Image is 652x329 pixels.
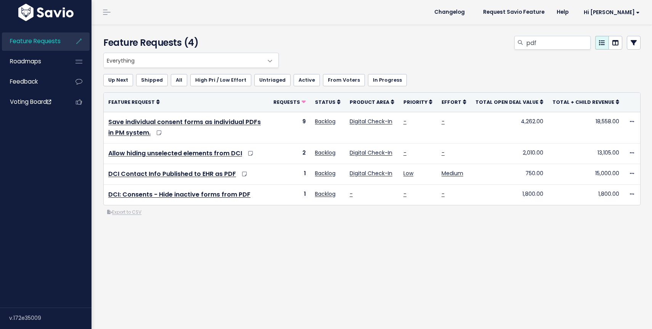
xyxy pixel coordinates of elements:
a: Status [315,98,340,106]
span: Everything [104,53,263,68]
span: Voting Board [10,98,51,106]
a: In Progress [368,74,407,86]
a: - [403,118,406,125]
ul: Filter feature requests [103,74,641,86]
a: - [350,190,353,198]
a: Save individual consent forms as individual PDFs in PM system. [108,118,261,137]
td: 15,000.00 [548,164,624,184]
a: Feature Request [108,98,160,106]
td: 9 [269,112,310,144]
span: Everything [103,53,279,68]
span: Roadmaps [10,57,41,65]
div: v.172e35009 [9,308,92,328]
a: Allow hiding unselected elements from DCI [108,149,242,158]
a: Backlog [315,118,336,125]
td: 2 [269,144,310,164]
a: Export to CSV [107,209,141,215]
span: Priority [403,99,427,105]
a: DCI Contact Info Published to EHR as PDF [108,169,236,178]
a: Backlog [315,149,336,156]
a: Requests [273,98,306,106]
a: Hi [PERSON_NAME] [575,6,646,18]
span: Hi [PERSON_NAME] [584,10,640,15]
a: Effort [442,98,466,106]
a: Roadmaps [2,53,63,70]
a: Feedback [2,73,63,90]
span: Requests [273,99,300,105]
img: logo-white.9d6f32f41409.svg [16,4,75,21]
a: Low [403,169,413,177]
td: 1,800.00 [548,184,624,205]
a: All [171,74,187,86]
span: Feedback [10,77,38,85]
span: Effort [442,99,461,105]
a: Active [294,74,320,86]
a: Digital Check-In [350,118,392,125]
span: Status [315,99,336,105]
td: 18,558.00 [548,112,624,144]
a: From Voters [323,74,365,86]
a: Backlog [315,169,336,177]
a: Digital Check-In [350,149,392,156]
td: 13,105.00 [548,144,624,164]
a: Medium [442,169,463,177]
span: Feature Requests [10,37,61,45]
a: Shipped [136,74,168,86]
a: DCI: Consents - Hide inactive forms from PDF [108,190,251,199]
a: - [442,118,445,125]
a: Feature Requests [2,32,63,50]
a: Help [551,6,575,18]
a: Untriaged [254,74,291,86]
span: Changelog [434,10,465,15]
a: Priority [403,98,432,106]
td: 1,800.00 [471,184,548,205]
span: Total open deal value [475,99,538,105]
input: Search features... [525,36,591,50]
td: 1 [269,184,310,205]
td: 750.00 [471,164,548,184]
a: Voting Board [2,93,63,111]
a: - [403,190,406,198]
span: Feature Request [108,99,155,105]
td: 1 [269,164,310,184]
a: - [442,149,445,156]
a: - [442,190,445,198]
a: Request Savio Feature [477,6,551,18]
a: Total open deal value [475,98,543,106]
span: Total + Child Revenue [552,99,614,105]
td: 4,262.00 [471,112,548,144]
td: 2,010.00 [471,144,548,164]
a: Total + Child Revenue [552,98,619,106]
a: Up Next [103,74,133,86]
a: Backlog [315,190,336,198]
span: Product Area [350,99,389,105]
a: High Pri / Low Effort [190,74,251,86]
a: Digital Check-In [350,169,392,177]
h4: Feature Requests (4) [103,36,275,50]
a: - [403,149,406,156]
a: Product Area [350,98,394,106]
